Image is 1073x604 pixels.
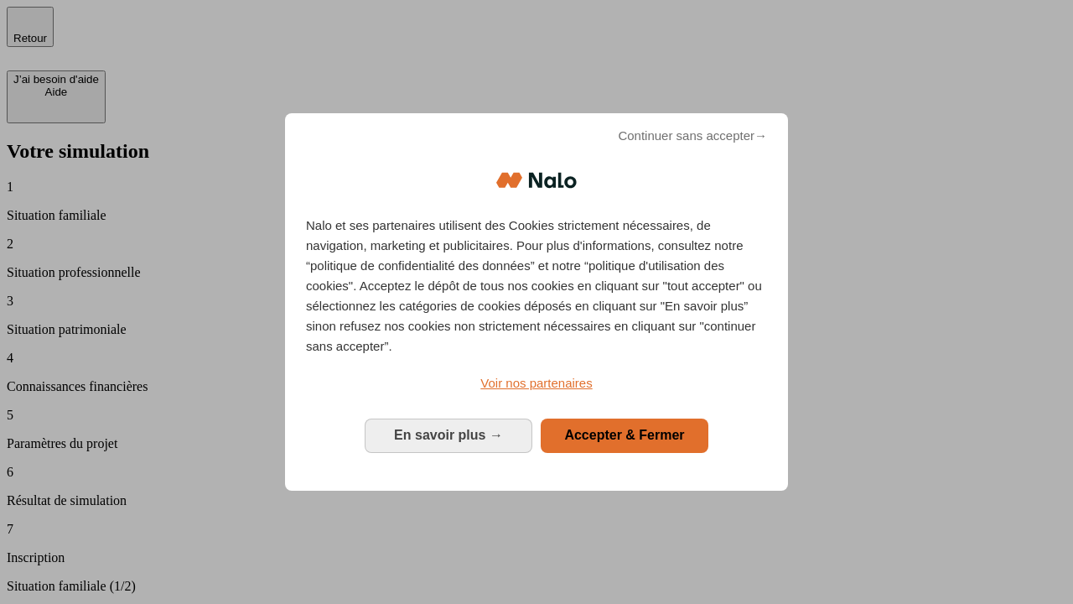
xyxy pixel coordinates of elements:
[306,373,767,393] a: Voir nos partenaires
[618,126,767,146] span: Continuer sans accepter→
[480,376,592,390] span: Voir nos partenaires
[306,216,767,357] p: Nalo et ses partenaires utilisent des Cookies strictement nécessaires, de navigation, marketing e...
[365,419,532,452] button: En savoir plus: Configurer vos consentements
[564,428,684,442] span: Accepter & Fermer
[496,155,577,206] img: Logo
[541,419,708,452] button: Accepter & Fermer: Accepter notre traitement des données et fermer
[394,428,503,442] span: En savoir plus →
[285,113,788,490] div: Bienvenue chez Nalo Gestion du consentement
